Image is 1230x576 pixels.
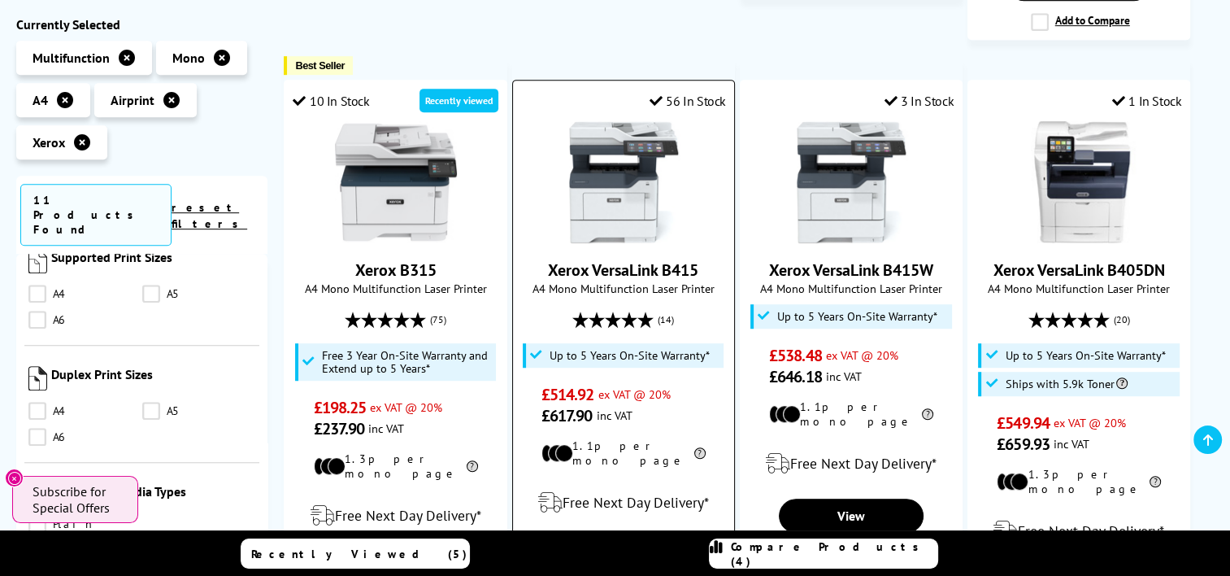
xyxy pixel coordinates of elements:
span: ex VAT @ 20% [1054,415,1126,430]
span: £646.18 [769,366,822,387]
span: Up to 5 Years On-Site Warranty* [550,349,710,362]
div: modal_delivery [521,480,726,526]
a: A4 [28,286,142,303]
button: Best Seller [284,56,353,75]
a: A5 [142,403,256,421]
button: Close [5,469,24,487]
a: Xerox B315 [335,230,457,247]
span: Supported Media Types [55,484,255,508]
img: Xerox B315 [335,121,457,243]
label: Add to Compare [1031,13,1130,31]
span: Compare Products (4) [731,539,937,569]
a: Compare Products (4) [709,539,938,569]
div: 3 In Stock [884,93,954,109]
li: 1.3p per mono page [997,467,1161,496]
a: A6 [28,312,142,329]
span: ex VAT @ 20% [598,386,670,402]
span: Up to 5 Years On-Site Warranty* [1005,349,1165,362]
div: 56 In Stock [650,93,726,109]
span: Supported Print Sizes [51,250,256,277]
li: 1.1p per mono page [769,399,933,429]
a: A6 [28,429,142,447]
span: £198.25 [314,397,367,418]
a: Xerox B315 [355,260,437,281]
a: A4 [28,403,142,421]
span: £549.94 [997,412,1050,434]
li: 1.3p per mono page [314,452,478,481]
div: Currently Selected [16,16,267,33]
span: inc VAT [1054,436,1089,452]
span: inc VAT [826,369,862,384]
span: £514.92 [541,384,594,405]
span: (20) [1114,304,1130,335]
span: Recently Viewed (5) [251,547,467,561]
span: A4 Mono Multifunction Laser Printer [293,281,498,296]
li: 1.1p per mono page [541,439,706,468]
span: Best Seller [295,59,345,72]
img: Duplex Print Sizes [28,367,47,391]
span: A4 Mono Multifunction Laser Printer [749,281,954,296]
div: Recently viewed [419,89,498,112]
a: Recently Viewed (5) [241,539,470,569]
a: View [779,499,924,533]
span: ex VAT @ 20% [370,399,442,415]
div: modal_delivery [293,493,498,539]
img: Xerox VersaLink B405DN [1018,121,1140,243]
span: 11 Products Found [20,184,172,246]
div: 1 In Stock [1112,93,1182,109]
a: Xerox VersaLink B415W [769,260,933,281]
span: Subscribe for Special Offers [33,483,122,516]
span: inc VAT [368,421,404,436]
span: Free 3 Year On-Site Warranty and Extend up to 5 Years* [322,349,492,375]
span: Multifunction [33,50,110,66]
span: Up to 5 Years On-Site Warranty* [777,310,937,323]
div: modal_delivery [976,508,1181,554]
a: Xerox VersaLink B415 [548,260,698,281]
span: Airprint [111,92,154,108]
span: £237.90 [314,418,365,439]
span: £659.93 [997,434,1050,455]
img: Supported Print Sizes [28,250,47,274]
a: Xerox VersaLink B415W [790,230,912,247]
div: modal_delivery [749,441,954,487]
a: reset filters [172,200,247,231]
a: Plain Paper [28,515,142,533]
span: Mono [172,50,205,66]
span: (14) [658,304,674,335]
span: Duplex Print Sizes [51,367,256,395]
a: A5 [142,286,256,303]
img: Xerox VersaLink B415W [790,121,912,243]
a: Xerox VersaLink B405DN [993,260,1165,281]
a: Xerox VersaLink B405DN [1018,230,1140,247]
img: Xerox VersaLink B415 [563,121,685,243]
div: 10 In Stock [293,93,369,109]
span: A4 [33,92,48,108]
span: (75) [430,304,446,335]
span: Ships with 5.9k Toner [1005,377,1128,391]
span: £617.90 [541,405,593,426]
span: A4 Mono Multifunction Laser Printer [976,281,1181,296]
span: A4 Mono Multifunction Laser Printer [521,281,726,296]
span: £538.48 [769,345,822,366]
span: Xerox [33,134,65,151]
span: ex VAT @ 20% [826,347,898,363]
a: Xerox VersaLink B415 [563,230,685,247]
span: inc VAT [596,408,632,423]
